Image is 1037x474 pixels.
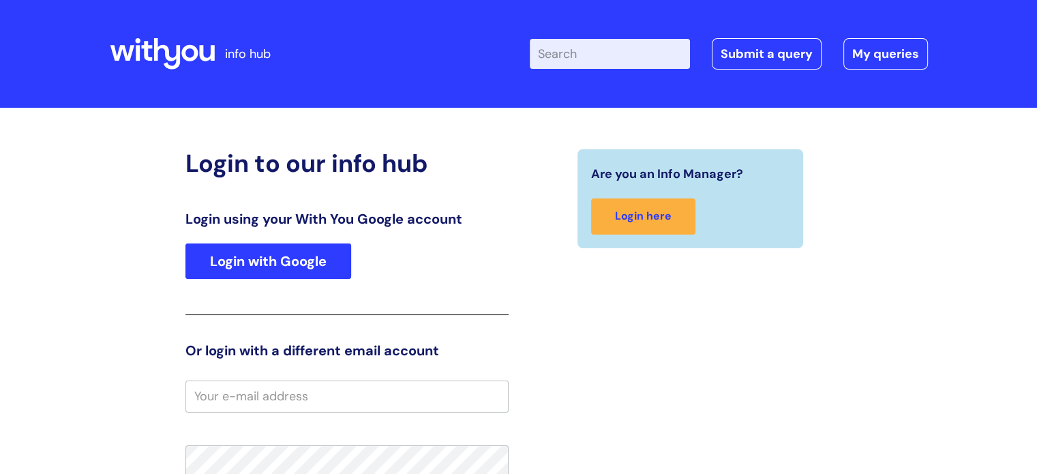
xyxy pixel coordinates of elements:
[712,38,822,70] a: Submit a query
[185,243,351,279] a: Login with Google
[185,381,509,412] input: Your e-mail address
[185,342,509,359] h3: Or login with a different email account
[185,211,509,227] h3: Login using your With You Google account
[591,163,743,185] span: Are you an Info Manager?
[185,149,509,178] h2: Login to our info hub
[530,39,690,69] input: Search
[591,198,695,235] a: Login here
[225,43,271,65] p: info hub
[843,38,928,70] a: My queries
